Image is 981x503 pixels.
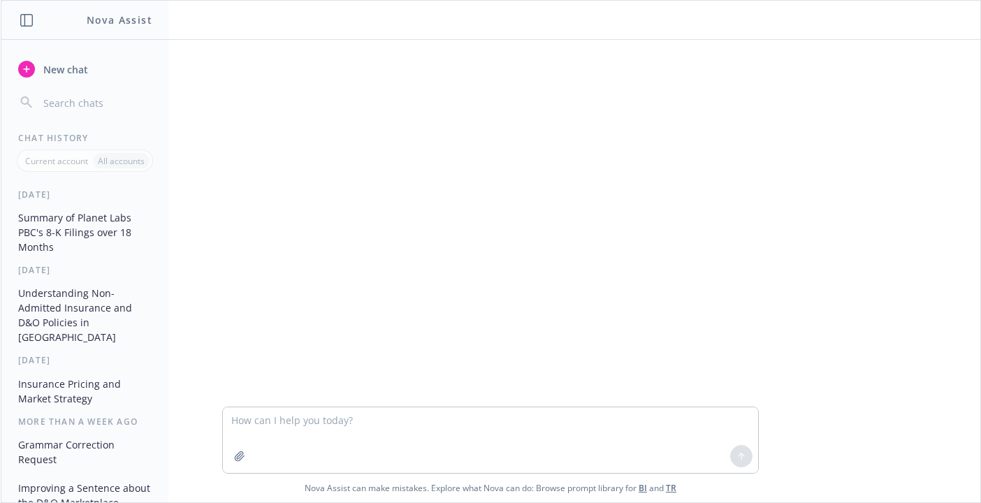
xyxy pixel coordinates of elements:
[1,264,168,276] div: [DATE]
[639,482,647,494] a: BI
[13,433,157,471] button: Grammar Correction Request
[87,13,152,27] h1: Nova Assist
[13,57,157,82] button: New chat
[1,189,168,201] div: [DATE]
[25,155,88,167] p: Current account
[1,354,168,366] div: [DATE]
[666,482,676,494] a: TR
[1,416,168,428] div: More than a week ago
[6,474,975,502] span: Nova Assist can make mistakes. Explore what Nova can do: Browse prompt library for and
[13,372,157,410] button: Insurance Pricing and Market Strategy
[41,93,152,112] input: Search chats
[41,62,88,77] span: New chat
[13,206,157,258] button: Summary of Planet Labs PBC's 8-K Filings over 18 Months
[98,155,145,167] p: All accounts
[13,282,157,349] button: Understanding Non-Admitted Insurance and D&O Policies in [GEOGRAPHIC_DATA]
[1,132,168,144] div: Chat History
